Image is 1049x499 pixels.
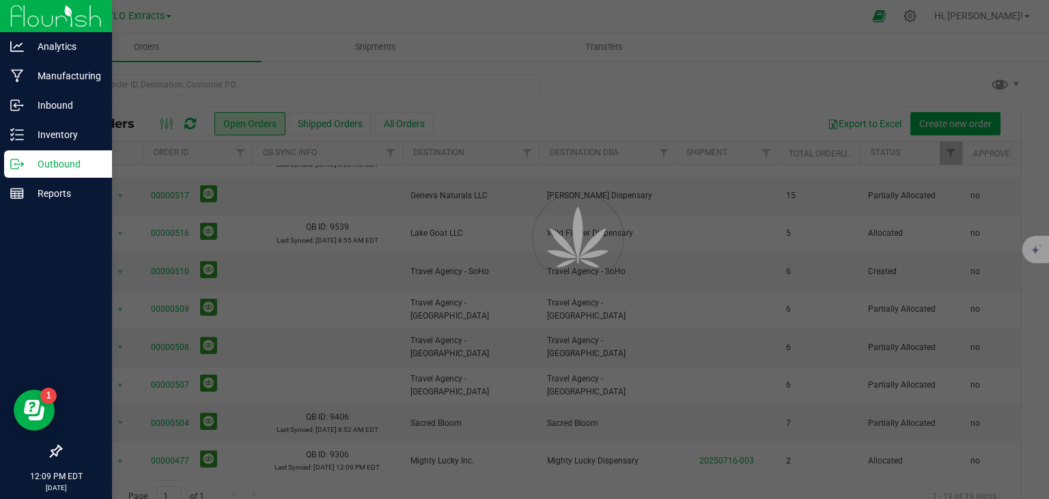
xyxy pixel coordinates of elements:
[14,390,55,431] iframe: Resource center
[10,40,24,53] inline-svg: Analytics
[10,187,24,200] inline-svg: Reports
[24,126,106,143] p: Inventory
[24,156,106,172] p: Outbound
[10,69,24,83] inline-svg: Manufacturing
[10,157,24,171] inline-svg: Outbound
[10,98,24,112] inline-svg: Inbound
[6,470,106,483] p: 12:09 PM EDT
[40,388,57,404] iframe: Resource center unread badge
[24,185,106,202] p: Reports
[24,97,106,113] p: Inbound
[6,483,106,493] p: [DATE]
[24,68,106,84] p: Manufacturing
[24,38,106,55] p: Analytics
[10,128,24,141] inline-svg: Inventory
